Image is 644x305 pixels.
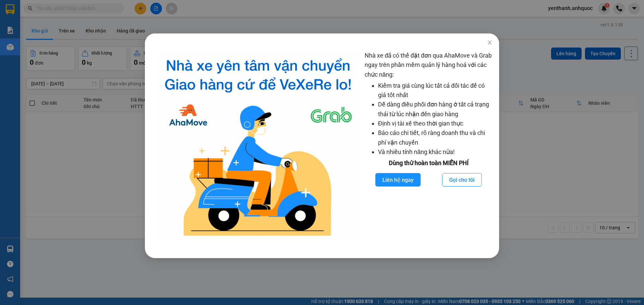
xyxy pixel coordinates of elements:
span: Liên hệ ngay [382,176,414,184]
div: Dùng thử hoàn toàn MIỄN PHÍ [365,158,492,168]
span: Gọi cho tôi [449,176,475,184]
li: Và nhiều tính năng khác nữa! [378,147,492,157]
li: Định vị tài xế theo thời gian thực [378,119,492,128]
div: Nhà xe đã có thể đặt đơn qua AhaMove và Grab ngay trên phần mềm quản lý hàng hoá với các chức năng: [365,51,492,241]
li: Báo cáo chi tiết, rõ ràng doanh thu và chi phí vận chuyển [378,128,492,147]
li: Kiểm tra giá cùng lúc tất cả đối tác để có giá tốt nhất [378,81,492,100]
button: Close [480,33,499,52]
button: Gọi cho tôi [442,173,482,186]
button: Liên hệ ngay [375,173,421,186]
span: close [487,40,492,45]
li: Dễ dàng điều phối đơn hàng ở tất cả trạng thái từ lúc nhận đến giao hàng [378,100,492,119]
img: logo [157,51,359,241]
